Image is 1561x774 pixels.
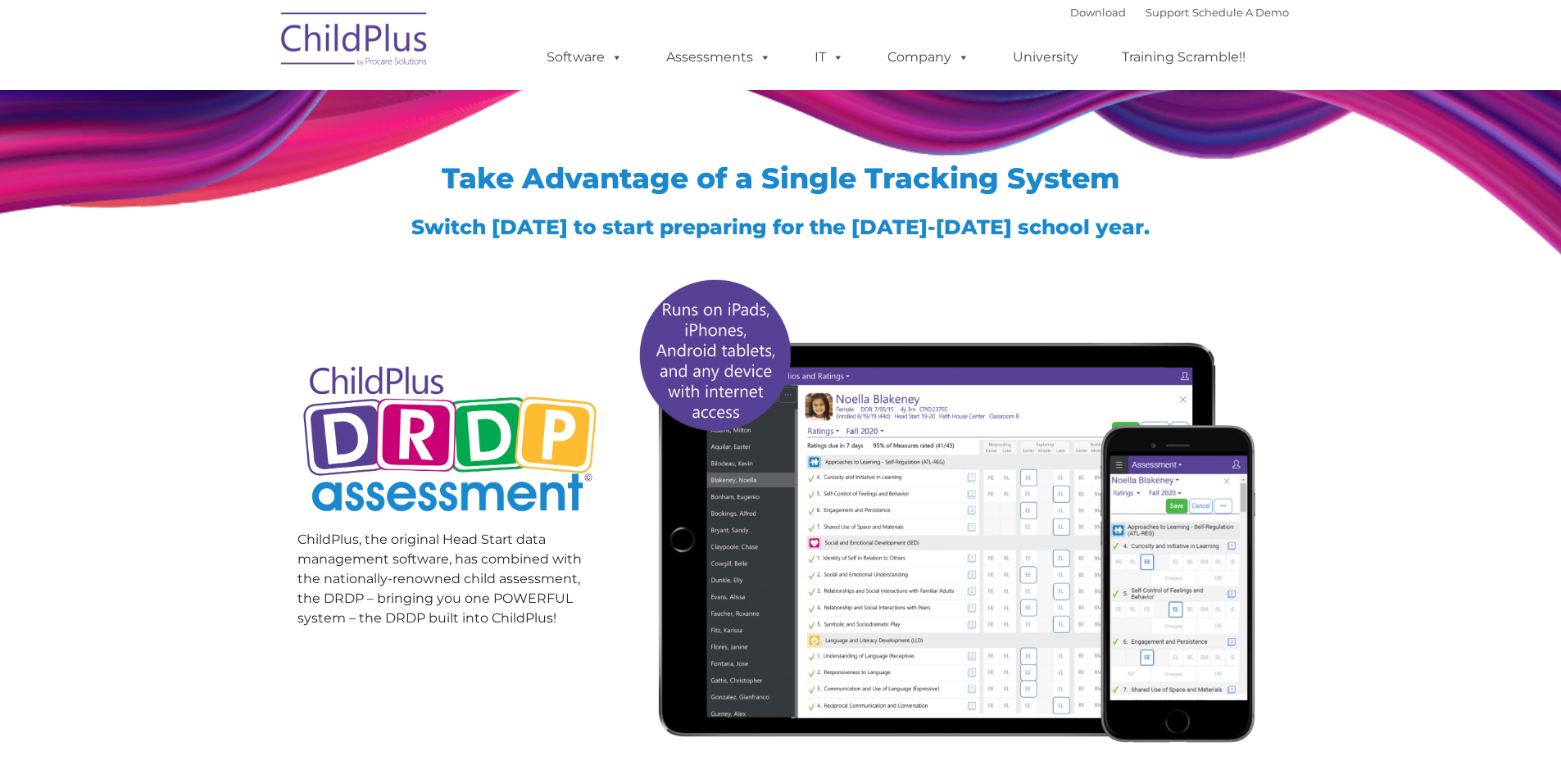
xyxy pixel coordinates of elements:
a: University [996,41,1095,74]
img: Copyright - DRDP Logo [297,348,603,534]
a: Software [530,41,639,74]
a: Support [1146,6,1189,19]
span: Switch [DATE] to start preparing for the [DATE]-[DATE] school year. [411,215,1150,239]
a: Download [1070,6,1126,19]
img: ChildPlus by Procare Solutions [273,1,437,83]
img: All-devices [628,266,1264,754]
span: ChildPlus, the original Head Start data management software, has combined with the nationally-ren... [297,532,582,626]
span: Take Advantage of a Single Tracking System [442,161,1120,196]
a: Company [871,41,986,74]
a: Assessments [650,41,787,74]
a: Training Scramble!! [1105,41,1262,74]
font: | [1070,6,1289,19]
a: IT [798,41,860,74]
a: Schedule A Demo [1192,6,1289,19]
